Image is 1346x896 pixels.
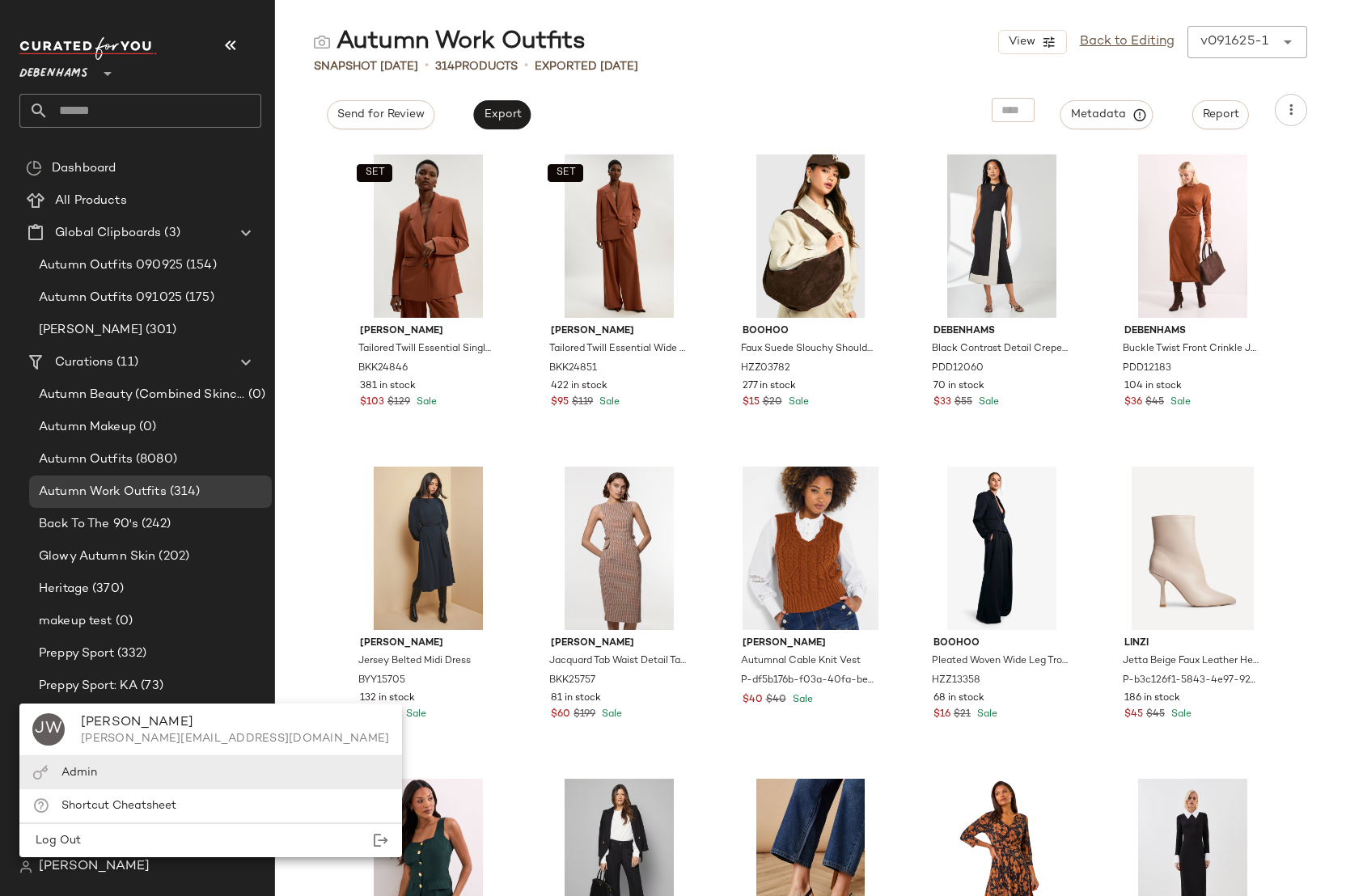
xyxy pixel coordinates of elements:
[551,708,570,722] span: $60
[403,709,426,720] span: Sale
[933,324,1070,339] span: Debenhams
[39,418,136,437] span: Autumn Makeup
[142,321,177,340] span: (301)
[933,708,950,722] span: $16
[933,691,984,706] span: 68 in stock
[61,800,176,812] span: Shortcut Cheatsheet
[933,636,1070,651] span: boohoo
[39,645,114,663] span: Preppy Sport
[167,483,201,501] span: (314)
[161,224,180,243] span: (3)
[974,709,997,720] span: Sale
[358,654,471,669] span: Jersey Belted Midi Dress
[1146,708,1165,722] span: $45
[933,395,951,410] span: $33
[1124,395,1142,410] span: $36
[112,612,133,631] span: (0)
[1202,108,1239,121] span: Report
[138,515,171,534] span: (242)
[360,691,415,706] span: 132 in stock
[26,160,42,176] img: svg%3e
[347,154,510,318] img: bkk24846_rust_xl
[327,100,434,129] button: Send for Review
[1192,100,1249,129] button: Report
[182,289,214,307] span: (175)
[55,224,161,243] span: Global Clipboards
[19,37,157,60] img: cfy_white_logo.C9jOOHJF.svg
[551,691,601,706] span: 81 in stock
[551,324,688,339] span: [PERSON_NAME]
[19,55,88,84] span: Debenhams
[360,395,384,410] span: $103
[39,483,167,501] span: Autumn Work Outfits
[549,342,686,357] span: Tailored Twill Essential Wide Leg Trouser
[1124,708,1143,722] span: $45
[743,395,760,410] span: $15
[538,154,701,318] img: bkk24851_rust_xl
[572,395,593,410] span: $119
[358,361,408,376] span: BKK24846
[1167,397,1191,408] span: Sale
[1123,361,1171,376] span: PDD12183
[425,57,429,76] span: •
[81,713,389,733] div: [PERSON_NAME]
[1168,709,1192,720] span: Sale
[39,612,112,631] span: makeup test
[789,695,813,705] span: Sale
[89,580,124,598] span: (370)
[39,289,182,307] span: Autumn Outfits 091025
[743,636,879,651] span: [PERSON_NAME]
[52,159,116,178] span: Dashboard
[556,167,576,179] span: SET
[155,547,189,566] span: (202)
[113,353,138,372] span: (11)
[314,58,418,75] span: Snapshot [DATE]
[551,636,688,651] span: [PERSON_NAME]
[138,677,163,695] span: (73)
[549,361,597,376] span: BKK24851
[785,397,809,408] span: Sale
[741,674,878,688] span: P-df5b176b-f03a-40fa-be49-5c1b81633784
[1200,32,1268,52] div: v091625-1
[1124,324,1261,339] span: Debenhams
[358,674,405,688] span: BYY15705
[183,256,217,275] span: (154)
[1123,342,1259,357] span: Buckle Twist Front Crinkle Jersey Midi Dress
[55,192,127,210] span: All Products
[998,30,1066,54] button: View
[933,379,984,394] span: 70 in stock
[932,342,1069,357] span: Black Contrast Detail Crepe Column Dress
[599,709,622,720] span: Sale
[314,34,330,50] img: svg%3e
[551,395,569,410] span: $95
[921,467,1083,630] img: hzz13358_navy_xl
[921,154,1083,318] img: pdd12060_black_xl
[932,674,980,688] span: HZZ13358
[357,164,392,182] button: SET
[1080,32,1175,52] a: Back to Editing
[1070,108,1144,122] span: Metadata
[364,167,384,179] span: SET
[1111,154,1274,318] img: pdd12183_ginger_xl
[39,386,245,404] span: Autumn Beauty (Combined Skincare + Makeup)
[1123,674,1259,688] span: P-b3c126f1-5843-4e97-9241-b22f44b750ea
[360,324,497,339] span: [PERSON_NAME]
[932,361,984,376] span: PDD12060
[976,397,999,408] span: Sale
[548,164,583,182] button: SET
[347,467,510,630] img: byy15705_navy_xl
[133,450,177,469] span: (8080)
[358,342,495,357] span: Tailored Twill Essential Single Breasted Oversized Blazer
[136,418,156,437] span: (0)
[39,677,138,695] span: Preppy Sport: KA
[314,26,586,58] div: Autumn Work Outfits
[741,654,861,669] span: Autumnal Cable Knit Vest
[435,58,518,75] div: Products
[954,708,971,722] span: $21
[35,716,62,742] span: JW
[743,693,763,708] span: $40
[39,580,89,598] span: Heritage
[954,395,972,410] span: $55
[473,100,531,129] button: Export
[1124,691,1180,706] span: 186 in stock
